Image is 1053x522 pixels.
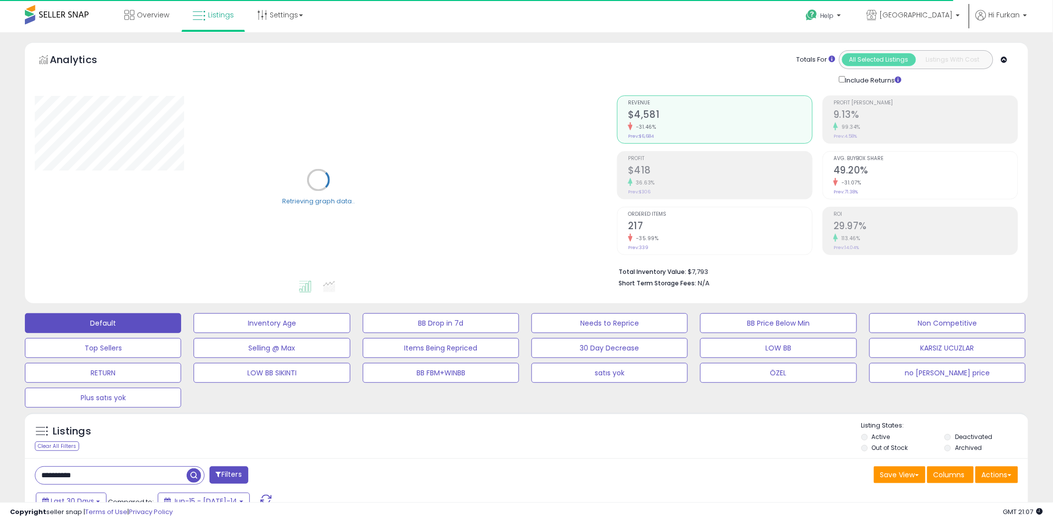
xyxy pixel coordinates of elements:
div: Include Returns [832,74,914,86]
span: Profit [628,156,812,162]
button: 30 Day Decrease [531,338,688,358]
div: Totals For [797,55,836,65]
span: Last 30 Days [51,496,94,506]
h2: 49.20% [834,165,1018,178]
h2: $418 [628,165,812,178]
span: 2025-08-14 21:07 GMT [1003,507,1043,517]
li: $7,793 [619,265,1011,277]
span: Listings [208,10,234,20]
small: -31.46% [632,123,656,131]
button: Save View [874,466,926,483]
small: 99.34% [838,123,860,131]
div: Clear All Filters [35,441,79,451]
button: Inventory Age [194,313,350,333]
label: Active [872,433,890,441]
div: Retrieving graph data.. [282,197,355,206]
button: ÖZEL [700,363,856,383]
div: seller snap | | [10,508,173,517]
i: Get Help [806,9,818,21]
p: Listing States: [861,421,1028,431]
button: Non Competitive [869,313,1026,333]
span: N/A [698,278,710,288]
span: [GEOGRAPHIC_DATA] [880,10,953,20]
h2: 217 [628,220,812,234]
span: Profit [PERSON_NAME] [834,100,1018,106]
span: Jun-15 - [DATE]-14 [173,496,237,506]
small: Prev: 4.58% [834,133,857,139]
button: KARSIZ UCUZLAR [869,338,1026,358]
h5: Analytics [50,53,116,69]
small: -31.07% [838,179,861,186]
button: LOW BB SIKINTI [194,363,350,383]
button: satıs yok [531,363,688,383]
button: Listings With Cost [916,53,990,66]
small: 36.63% [632,179,655,186]
h5: Listings [53,425,91,438]
label: Archived [955,443,982,452]
small: Prev: 71.38% [834,189,858,195]
button: Columns [927,466,974,483]
h2: $4,581 [628,109,812,122]
button: BB Drop in 7d [363,313,519,333]
small: -35.99% [632,235,659,242]
button: Top Sellers [25,338,181,358]
span: Compared to: [108,497,154,507]
button: Selling @ Max [194,338,350,358]
button: Plus satıs yok [25,388,181,408]
small: 113.46% [838,235,860,242]
a: Terms of Use [85,507,127,517]
span: Avg. Buybox Share [834,156,1018,162]
label: Out of Stock [872,443,908,452]
h2: 29.97% [834,220,1018,234]
button: RETURN [25,363,181,383]
span: Ordered Items [628,212,812,217]
small: Prev: $306 [628,189,650,195]
button: BB FBM+WINBB [363,363,519,383]
strong: Copyright [10,507,46,517]
b: Short Term Storage Fees: [619,279,696,287]
a: Privacy Policy [129,507,173,517]
b: Total Inventory Value: [619,267,686,276]
span: Revenue [628,100,812,106]
button: Actions [975,466,1018,483]
button: Jun-15 - [DATE]-14 [158,493,250,510]
button: BB Price Below Min [700,313,856,333]
a: Hi Furkan [976,10,1027,32]
button: Needs to Reprice [531,313,688,333]
small: Prev: 339 [628,245,648,251]
span: Hi Furkan [989,10,1020,20]
small: Prev: 14.04% [834,245,859,251]
small: Prev: $6,684 [628,133,654,139]
h2: 9.13% [834,109,1018,122]
button: Filters [210,466,248,484]
span: Help [821,11,834,20]
button: Default [25,313,181,333]
button: All Selected Listings [842,53,916,66]
label: Deactivated [955,433,992,441]
span: ROI [834,212,1018,217]
span: Overview [137,10,169,20]
button: Items Being Repriced [363,338,519,358]
span: Columns [934,470,965,480]
a: Help [798,1,851,32]
button: no [PERSON_NAME] price [869,363,1026,383]
button: LOW BB [700,338,856,358]
button: Last 30 Days [36,493,106,510]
